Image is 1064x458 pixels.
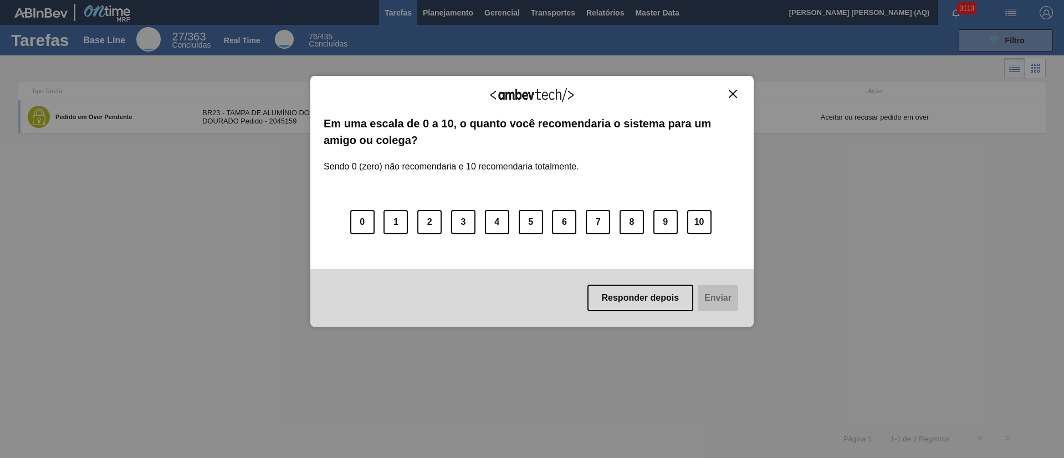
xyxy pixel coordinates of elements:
[485,210,509,234] button: 4
[687,210,712,234] button: 10
[519,210,543,234] button: 5
[552,210,576,234] button: 6
[350,210,375,234] button: 0
[725,89,740,99] button: Close
[451,210,475,234] button: 3
[620,210,644,234] button: 8
[417,210,442,234] button: 2
[587,285,694,311] button: Responder depois
[324,115,740,149] label: Em uma escala de 0 a 10, o quanto você recomendaria o sistema para um amigo ou colega?
[324,148,579,172] label: Sendo 0 (zero) não recomendaria e 10 recomendaria totalmente.
[383,210,408,234] button: 1
[653,210,678,234] button: 9
[586,210,610,234] button: 7
[729,90,737,98] img: Close
[490,88,574,102] img: Logo Ambevtech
